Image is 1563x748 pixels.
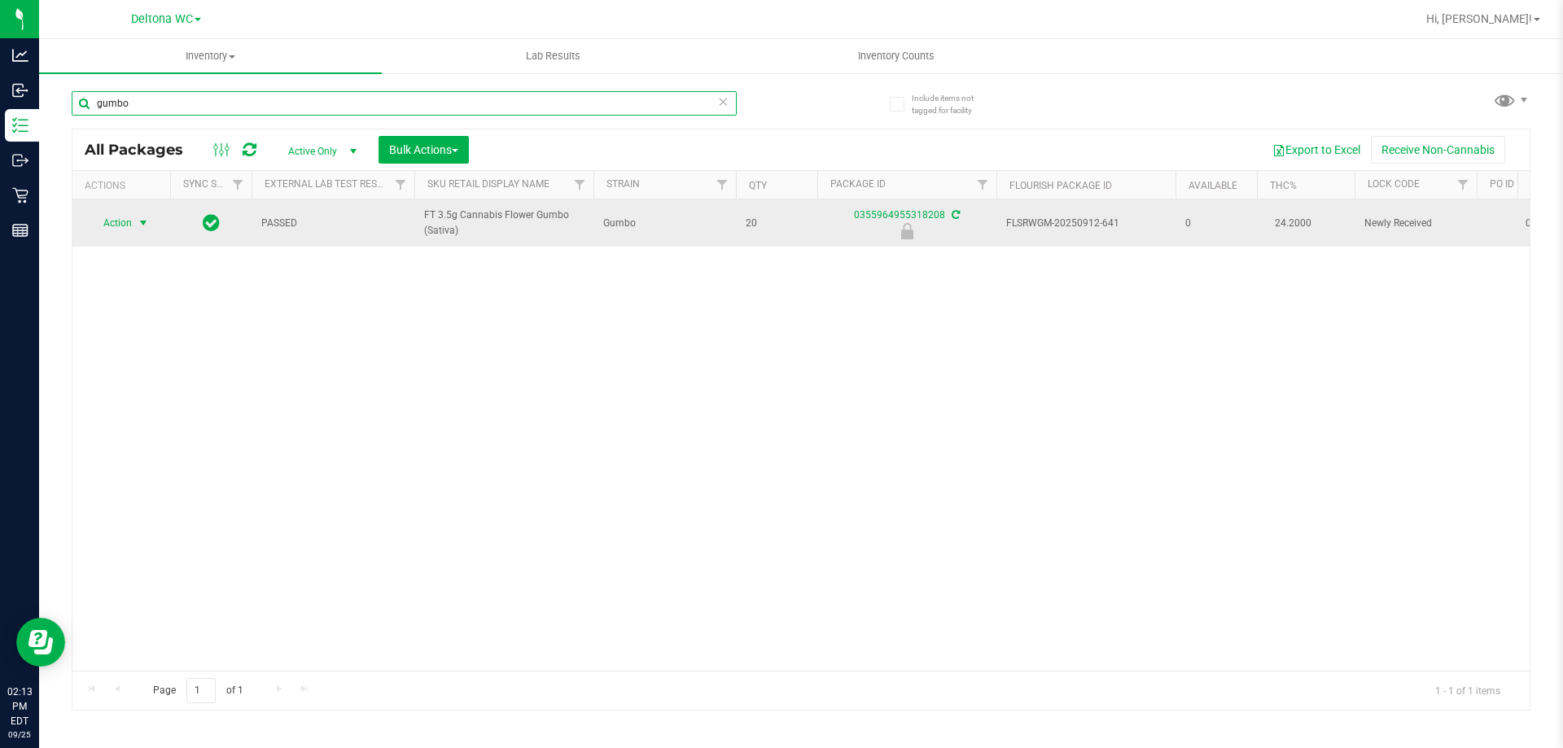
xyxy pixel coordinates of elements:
[225,171,252,199] a: Filter
[1450,171,1477,199] a: Filter
[85,141,199,159] span: All Packages
[427,178,549,190] a: Sku Retail Display Name
[709,171,736,199] a: Filter
[12,222,28,238] inline-svg: Reports
[830,178,886,190] a: Package ID
[1371,136,1505,164] button: Receive Non-Cannabis
[854,209,945,221] a: 0355964955318208
[725,39,1067,73] a: Inventory Counts
[389,143,458,156] span: Bulk Actions
[387,171,414,199] a: Filter
[12,187,28,203] inline-svg: Retail
[261,216,405,231] span: PASSED
[186,678,216,703] input: 1
[12,152,28,168] inline-svg: Outbound
[746,216,808,231] span: 20
[16,618,65,667] iframe: Resource center
[131,12,193,26] span: Deltona WC
[382,39,725,73] a: Lab Results
[949,209,960,221] span: Sync from Compliance System
[134,212,154,234] span: select
[1426,12,1532,25] span: Hi, [PERSON_NAME]!
[183,178,246,190] a: Sync Status
[7,728,32,741] p: 09/25
[1267,212,1320,235] span: 24.2000
[1422,678,1513,702] span: 1 - 1 of 1 items
[749,180,767,191] a: Qty
[139,678,256,703] span: Page of 1
[72,91,737,116] input: Search Package ID, Item Name, SKU, Lot or Part Number...
[1490,178,1514,190] a: PO ID
[912,92,993,116] span: Include items not tagged for facility
[970,171,996,199] a: Filter
[265,178,392,190] a: External Lab Test Result
[424,208,584,238] span: FT 3.5g Cannabis Flower Gumbo (Sativa)
[504,49,602,63] span: Lab Results
[717,91,729,112] span: Clear
[12,82,28,98] inline-svg: Inbound
[379,136,469,164] button: Bulk Actions
[1189,180,1237,191] a: Available
[12,117,28,133] inline-svg: Inventory
[39,39,382,73] a: Inventory
[836,49,957,63] span: Inventory Counts
[1006,216,1166,231] span: FLSRWGM-20250912-641
[89,212,133,234] span: Action
[1009,180,1112,191] a: Flourish Package ID
[12,47,28,63] inline-svg: Analytics
[7,685,32,728] p: 02:13 PM EDT
[1364,216,1467,231] span: Newly Received
[85,180,164,191] div: Actions
[203,212,220,234] span: In Sync
[606,178,640,190] a: Strain
[39,49,382,63] span: Inventory
[567,171,593,199] a: Filter
[1185,216,1247,231] span: 0
[815,223,999,239] div: Newly Received
[1262,136,1371,164] button: Export to Excel
[603,216,726,231] span: Gumbo
[1368,178,1420,190] a: Lock Code
[1270,180,1297,191] a: THC%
